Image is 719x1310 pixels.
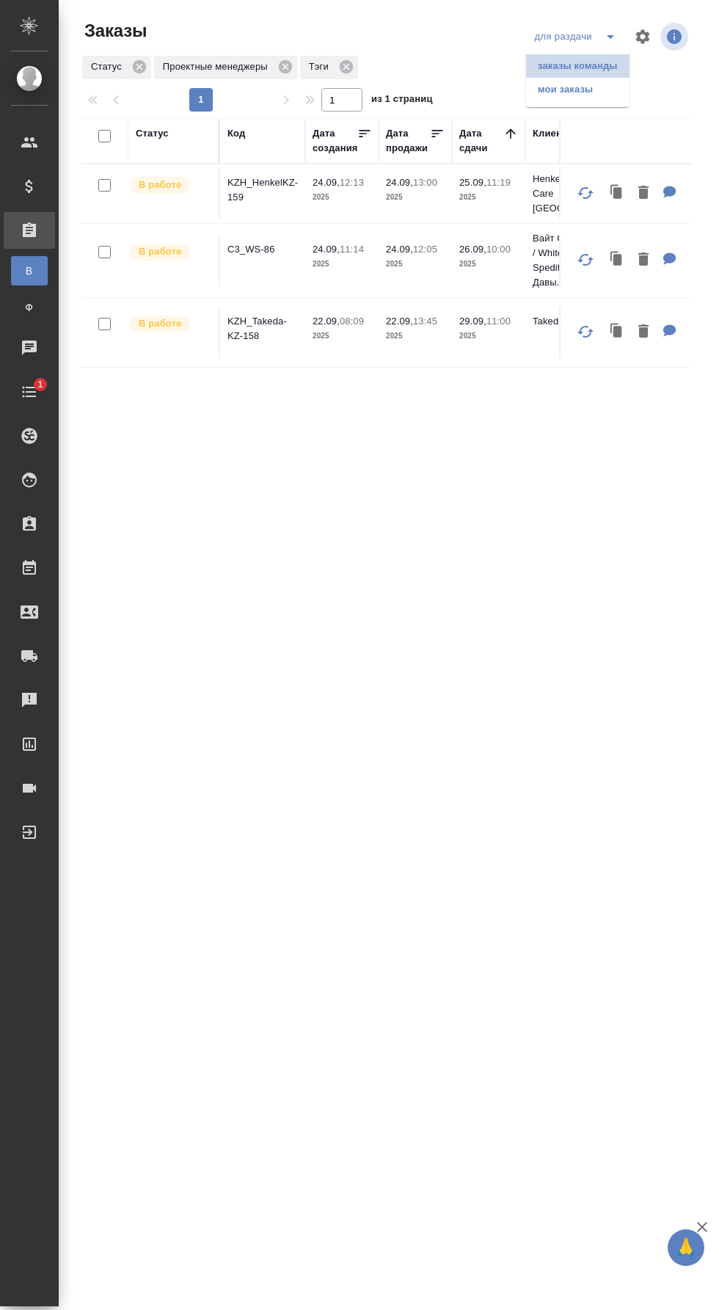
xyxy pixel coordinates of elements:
[91,59,127,74] p: Статус
[18,300,40,315] span: Ф
[371,90,433,112] span: из 1 страниц
[459,244,486,255] p: 26.09,
[674,1232,698,1263] span: 🙏
[29,377,51,392] span: 1
[486,244,511,255] p: 10:00
[631,245,656,275] button: Удалить
[313,177,340,188] p: 24.09,
[309,59,334,74] p: Тэги
[631,178,656,208] button: Удалить
[459,329,518,343] p: 2025
[313,329,371,343] p: 2025
[459,316,486,327] p: 29.09,
[486,177,511,188] p: 11:19
[568,314,603,349] button: Обновить
[386,329,445,343] p: 2025
[340,177,364,188] p: 12:13
[139,316,181,331] p: В работе
[413,316,437,327] p: 13:45
[526,54,629,78] li: заказы команды
[603,317,631,347] button: Клонировать
[163,59,273,74] p: Проектные менеджеры
[154,56,297,79] div: Проектные менеджеры
[386,316,413,327] p: 22.09,
[139,244,181,259] p: В работе
[533,231,603,290] p: Вайт Спедишн / White Spedition / Давы...
[11,293,48,322] a: Ф
[656,245,684,275] button: Для ПМ: перевод кит-рус
[340,316,364,327] p: 08:09
[631,317,656,347] button: Удалить
[4,374,55,410] a: 1
[313,244,340,255] p: 24.09,
[603,245,631,275] button: Клонировать
[656,178,684,208] button: Для ПМ: перенести текст на: Казахский Узбекский Азербайджанский Грузинский Армянский Кыргызский Т...
[568,175,603,211] button: Обновить
[386,177,413,188] p: 24.09,
[136,126,169,141] div: Статус
[531,25,625,48] div: split button
[313,257,371,272] p: 2025
[227,242,298,257] p: C3_WS-86
[526,78,629,101] li: мои заказы
[386,126,430,156] div: Дата продажи
[139,178,181,192] p: В работе
[386,244,413,255] p: 24.09,
[459,190,518,205] p: 2025
[413,177,437,188] p: 13:00
[533,172,603,216] p: Henkel Beauty Care [GEOGRAPHIC_DATA]
[227,126,245,141] div: Код
[625,19,660,54] span: Настроить таблицу
[533,126,566,141] div: Клиент
[227,175,298,205] p: KZH_HenkelKZ-159
[459,257,518,272] p: 2025
[128,314,211,334] div: Выставляет ПМ после принятия заказа от КМа
[11,256,48,285] a: В
[668,1229,704,1266] button: 🙏
[81,19,147,43] span: Заказы
[128,242,211,262] div: Выставляет ПМ после принятия заказа от КМа
[227,314,298,343] p: KZH_Takeda-KZ-158
[313,126,357,156] div: Дата создания
[656,317,684,347] button: Для ПМ: на англ
[413,244,437,255] p: 12:05
[459,177,486,188] p: 25.09,
[486,316,511,327] p: 11:00
[459,126,503,156] div: Дата сдачи
[533,314,603,329] p: Takeda KZ
[568,242,603,277] button: Обновить
[386,190,445,205] p: 2025
[128,175,211,195] div: Выставляет ПМ после принятия заказа от КМа
[18,263,40,278] span: В
[340,244,364,255] p: 11:14
[313,316,340,327] p: 22.09,
[300,56,358,79] div: Тэги
[660,23,691,51] span: Посмотреть информацию
[386,257,445,272] p: 2025
[603,178,631,208] button: Клонировать
[313,190,371,205] p: 2025
[82,56,151,79] div: Статус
